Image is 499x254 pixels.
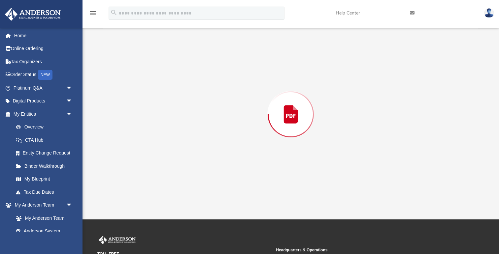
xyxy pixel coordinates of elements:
img: Anderson Advisors Platinum Portal [3,8,63,21]
a: Digital Productsarrow_drop_down [5,95,83,108]
a: Home [5,29,83,42]
div: Preview [103,12,478,199]
i: menu [89,9,97,17]
span: arrow_drop_down [66,81,79,95]
a: My Anderson Team [9,212,76,225]
a: CTA Hub [9,133,83,147]
a: Platinum Q&Aarrow_drop_down [5,81,83,95]
a: Order StatusNEW [5,68,83,82]
i: search [110,9,117,16]
img: Anderson Advisors Platinum Portal [97,236,137,244]
a: My Blueprint [9,173,79,186]
a: menu [89,13,97,17]
img: User Pic [484,8,494,18]
span: arrow_drop_down [66,95,79,108]
a: Tax Due Dates [9,185,83,199]
a: Binder Walkthrough [9,159,83,173]
a: Overview [9,121,83,134]
a: Entity Change Request [9,147,83,160]
small: Headquarters & Operations [276,247,450,253]
a: Anderson System [9,225,79,238]
a: Tax Organizers [5,55,83,68]
a: Online Ordering [5,42,83,55]
span: arrow_drop_down [66,107,79,121]
span: arrow_drop_down [66,199,79,212]
a: My Anderson Teamarrow_drop_down [5,199,79,212]
div: NEW [38,70,52,80]
a: My Entitiesarrow_drop_down [5,107,83,121]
